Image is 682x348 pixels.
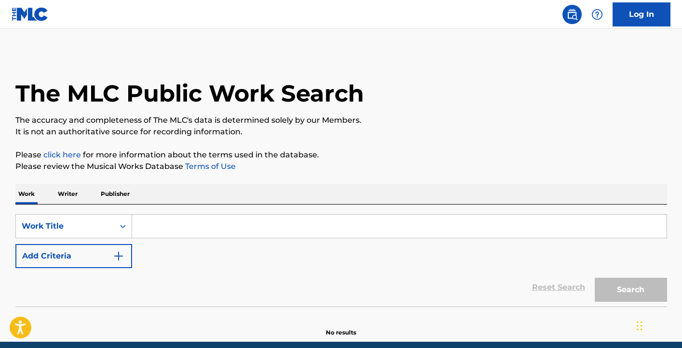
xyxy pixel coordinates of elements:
p: Publisher [98,184,133,204]
h1: The MLC Public Work Search [15,79,364,108]
a: Public Search [562,5,582,24]
a: Terms of Use [183,162,236,171]
p: No results [326,317,356,337]
div: Work Title [22,220,108,232]
a: Log In [613,2,670,26]
p: Please review the Musical Works Database [15,161,667,172]
a: click here [43,150,81,159]
img: MLC Logo [12,7,49,21]
p: The accuracy and completeness of The MLC's data is determined solely by our Members. [15,115,667,126]
img: 9d2ae6d4665cec9f34b9.svg [113,250,124,262]
p: It is not an authoritative source for recording information. [15,126,667,138]
div: Drag [637,311,642,340]
img: help [591,9,603,20]
p: Please for more information about the terms used in the database. [15,149,667,161]
p: Writer [55,184,80,204]
img: search [566,9,578,20]
div: Help [588,5,607,24]
form: Search Form [15,214,667,307]
p: Work [15,184,38,204]
iframe: Chat Widget [634,302,682,348]
button: Add Criteria [15,244,132,268]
